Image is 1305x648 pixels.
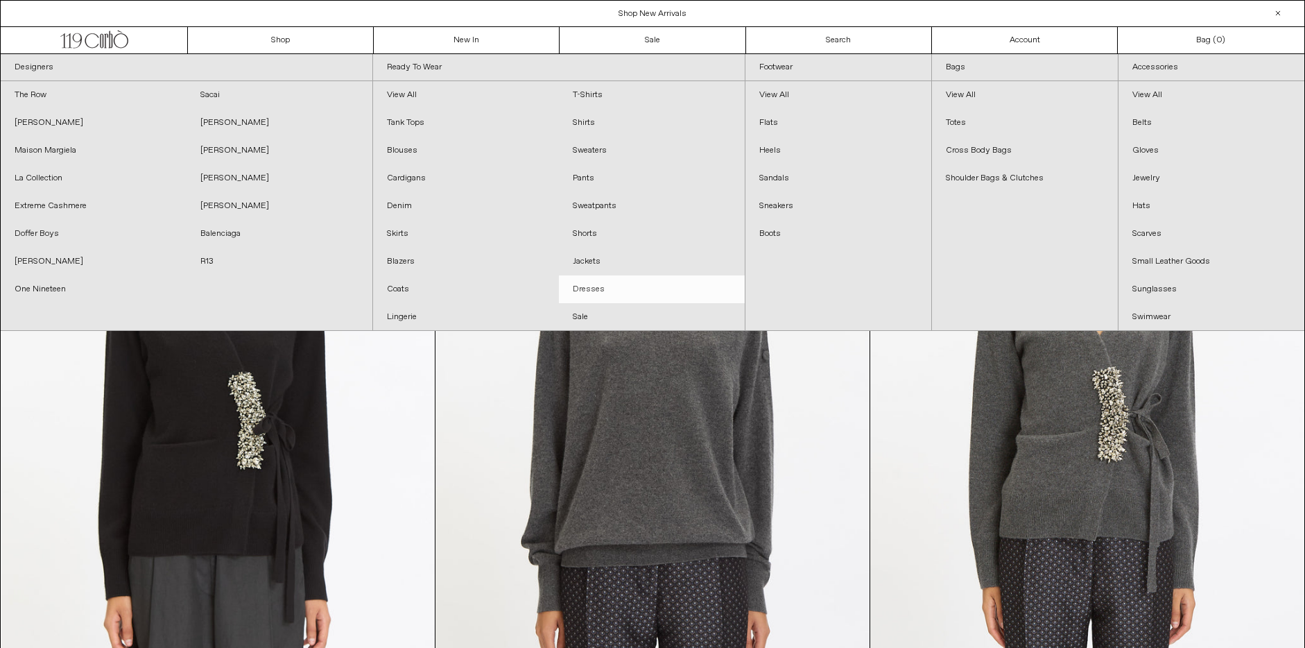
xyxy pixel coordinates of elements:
[745,109,931,137] a: Flats
[1,54,372,81] a: Designers
[746,27,932,53] a: Search
[559,220,745,248] a: Shorts
[1118,164,1304,192] a: Jewelry
[373,137,559,164] a: Blouses
[1118,248,1304,275] a: Small Leather Goods
[1,220,187,248] a: Doffer Boys
[1,81,187,109] a: The Row
[932,27,1118,53] a: Account
[1118,54,1304,81] a: Accessories
[745,164,931,192] a: Sandals
[1118,137,1304,164] a: Gloves
[373,303,559,331] a: Lingerie
[745,137,931,164] a: Heels
[1118,81,1304,109] a: View All
[187,164,372,192] a: [PERSON_NAME]
[559,164,745,192] a: Pants
[1216,34,1225,46] span: )
[187,81,372,109] a: Sacai
[373,81,559,109] a: View All
[374,27,560,53] a: New In
[1,275,187,303] a: One Nineteen
[187,137,372,164] a: [PERSON_NAME]
[187,192,372,220] a: [PERSON_NAME]
[745,54,931,81] a: Footwear
[1,248,187,275] a: [PERSON_NAME]
[187,248,372,275] a: R13
[1216,35,1222,46] span: 0
[187,220,372,248] a: Balenciaga
[1118,109,1304,137] a: Belts
[373,248,559,275] a: Blazers
[1118,303,1304,331] a: Swimwear
[1118,27,1304,53] a: Bag ()
[1,164,187,192] a: La Collection
[373,220,559,248] a: Skirts
[932,164,1118,192] a: Shoulder Bags & Clutches
[559,81,745,109] a: T-Shirts
[1,192,187,220] a: Extreme Cashmere
[373,192,559,220] a: Denim
[1,137,187,164] a: Maison Margiela
[745,220,931,248] a: Boots
[1118,220,1304,248] a: Scarves
[373,54,745,81] a: Ready To Wear
[932,109,1118,137] a: Totes
[559,192,745,220] a: Sweatpants
[932,81,1118,109] a: View All
[1118,192,1304,220] a: Hats
[187,109,372,137] a: [PERSON_NAME]
[1,109,187,137] a: [PERSON_NAME]
[559,275,745,303] a: Dresses
[745,81,931,109] a: View All
[373,164,559,192] a: Cardigans
[932,137,1118,164] a: Cross Body Bags
[559,109,745,137] a: Shirts
[560,27,745,53] a: Sale
[1118,275,1304,303] a: Sunglasses
[619,8,686,19] a: Shop New Arrivals
[559,137,745,164] a: Sweaters
[373,275,559,303] a: Coats
[745,192,931,220] a: Sneakers
[559,248,745,275] a: Jackets
[559,303,745,331] a: Sale
[373,109,559,137] a: Tank Tops
[188,27,374,53] a: Shop
[932,54,1118,81] a: Bags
